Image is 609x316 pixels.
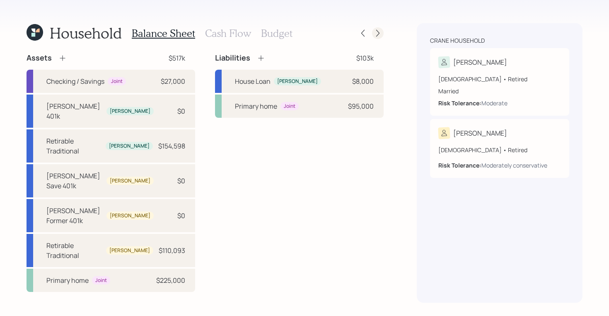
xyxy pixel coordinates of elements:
[235,76,271,86] div: House Loan
[348,101,374,111] div: $95,000
[109,143,150,150] div: [PERSON_NAME]
[438,146,561,154] div: [DEMOGRAPHIC_DATA] • Retired
[46,76,104,86] div: Checking / Savings
[438,87,561,95] div: Married
[110,108,150,115] div: [PERSON_NAME]
[453,57,507,67] div: [PERSON_NAME]
[46,136,102,156] div: Retirable Traditional
[132,27,195,39] h3: Balance Sheet
[438,161,481,169] b: Risk Tolerance:
[27,53,52,63] h4: Assets
[215,53,250,63] h4: Liabilities
[46,275,89,285] div: Primary home
[430,36,485,45] div: Crane household
[438,75,561,83] div: [DEMOGRAPHIC_DATA] • Retired
[50,24,122,42] h1: Household
[46,241,103,260] div: Retirable Traditional
[110,177,150,185] div: [PERSON_NAME]
[169,53,185,63] div: $517k
[261,27,292,39] h3: Budget
[352,76,374,86] div: $8,000
[111,78,123,85] div: Joint
[277,78,318,85] div: [PERSON_NAME]
[438,99,481,107] b: Risk Tolerance:
[205,27,251,39] h3: Cash Flow
[177,106,185,116] div: $0
[95,277,107,284] div: Joint
[109,247,150,254] div: [PERSON_NAME]
[110,212,150,219] div: [PERSON_NAME]
[46,206,103,226] div: [PERSON_NAME] Former 401k
[284,103,295,110] div: Joint
[156,275,185,285] div: $225,000
[46,101,103,121] div: [PERSON_NAME] 401k
[481,161,547,170] div: Moderately conservative
[453,128,507,138] div: [PERSON_NAME]
[159,246,185,255] div: $110,093
[177,211,185,221] div: $0
[177,176,185,186] div: $0
[46,171,103,191] div: [PERSON_NAME] Save 401k
[161,76,185,86] div: $27,000
[481,99,508,107] div: Moderate
[356,53,374,63] div: $103k
[235,101,277,111] div: Primary home
[158,141,185,151] div: $154,598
